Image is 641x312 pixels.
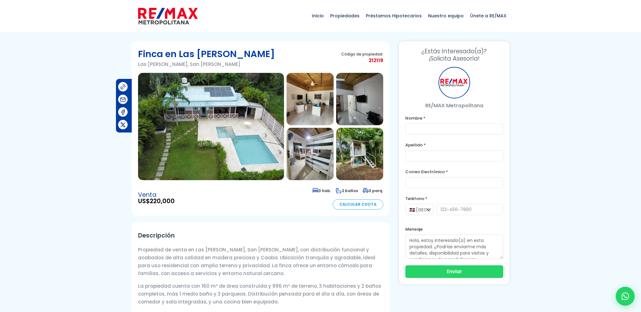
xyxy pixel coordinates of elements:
a: Calcular Cuota [333,199,383,209]
input: 123-456-7890 [436,204,503,215]
span: 3 hab. [312,188,331,193]
span: 220,000 [150,197,175,205]
label: Apellido * [405,141,503,149]
span: Inicio [309,6,327,25]
img: Compartir [120,109,126,115]
h2: Descripción [138,228,383,243]
img: remax-metropolitana-logo [138,7,198,26]
span: 2 baños [336,188,358,193]
div: RE/MAX Metropolitana [438,67,470,98]
p: RE/MAX Metropolitana [405,102,503,109]
img: Compartir [120,84,126,90]
p: La propiedad cuenta con 160 m² de área construida y 996 m² de terreno, 3 habitaciones y 2 baños c... [138,282,383,306]
img: Finca en Las Parras [287,128,334,180]
img: Compartir [120,121,126,128]
p: Propiedad de venta en Las [PERSON_NAME], San [PERSON_NAME], con distribución funcional y acabados... [138,246,383,277]
span: Únete a RE/MAX [467,6,510,25]
h3: ¡Solicita Asesoría! [405,48,503,62]
span: US$ [138,198,175,204]
span: Préstamos Hipotecarios [363,6,425,25]
span: ¿Estás Interesado(a)? [405,48,503,55]
textarea: Hola, estoy interesado(a) en esta propiedad. ¿Podrías enviarme más detalles, disponibilidad para ... [405,234,503,259]
label: Mensaje [405,225,503,233]
img: Finca en Las Parras [138,73,284,180]
span: Nuestro equipo [425,6,467,25]
span: Propiedades [327,6,363,25]
span: Código de propiedad: [341,52,383,56]
img: Compartir [120,96,126,103]
img: Finca en Las Parras [336,128,383,180]
label: Teléfono * [405,195,503,203]
img: Finca en Las Parras [336,73,383,125]
p: Las [PERSON_NAME], San [PERSON_NAME] [138,60,275,68]
label: Correo Electrónico * [405,168,503,176]
h1: Finca en Las [PERSON_NAME] [138,48,275,60]
label: Nombre * [405,114,503,122]
img: Finca en Las Parras [287,73,334,125]
span: 212119 [341,56,383,64]
span: 3 parq. [363,188,383,193]
span: Venta [138,192,175,198]
button: Enviar [405,265,503,278]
